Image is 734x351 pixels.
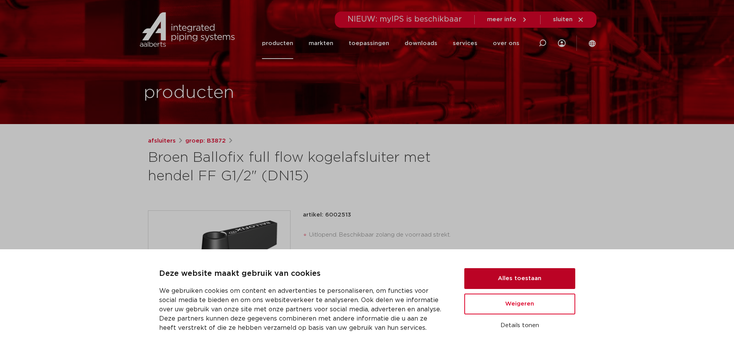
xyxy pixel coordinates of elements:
[148,149,437,186] h1: Broen Ballofix full flow kogelafsluiter met hendel FF G1/2" (DN15)
[487,17,516,22] span: meer info
[553,17,573,22] span: sluiten
[303,210,351,220] p: artikel: 6002513
[348,15,462,23] span: NIEUW: myIPS is beschikbaar
[262,28,519,59] nav: Menu
[493,28,519,59] a: over ons
[148,136,176,146] a: afsluiters
[309,229,586,241] li: Uitlopend. Beschikbaar zolang de voorraad strekt.
[144,81,234,105] h1: producten
[405,28,437,59] a: downloads
[309,28,333,59] a: markten
[453,28,477,59] a: services
[185,136,226,146] a: groep: B3872
[262,28,293,59] a: producten
[558,28,566,59] div: my IPS
[464,294,575,314] button: Weigeren
[464,268,575,289] button: Alles toestaan
[159,286,446,333] p: We gebruiken cookies om content en advertenties te personaliseren, om functies voor social media ...
[487,16,528,23] a: meer info
[159,268,446,280] p: Deze website maakt gebruik van cookies
[464,319,575,332] button: Details tonen
[553,16,584,23] a: sluiten
[349,28,389,59] a: toepassingen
